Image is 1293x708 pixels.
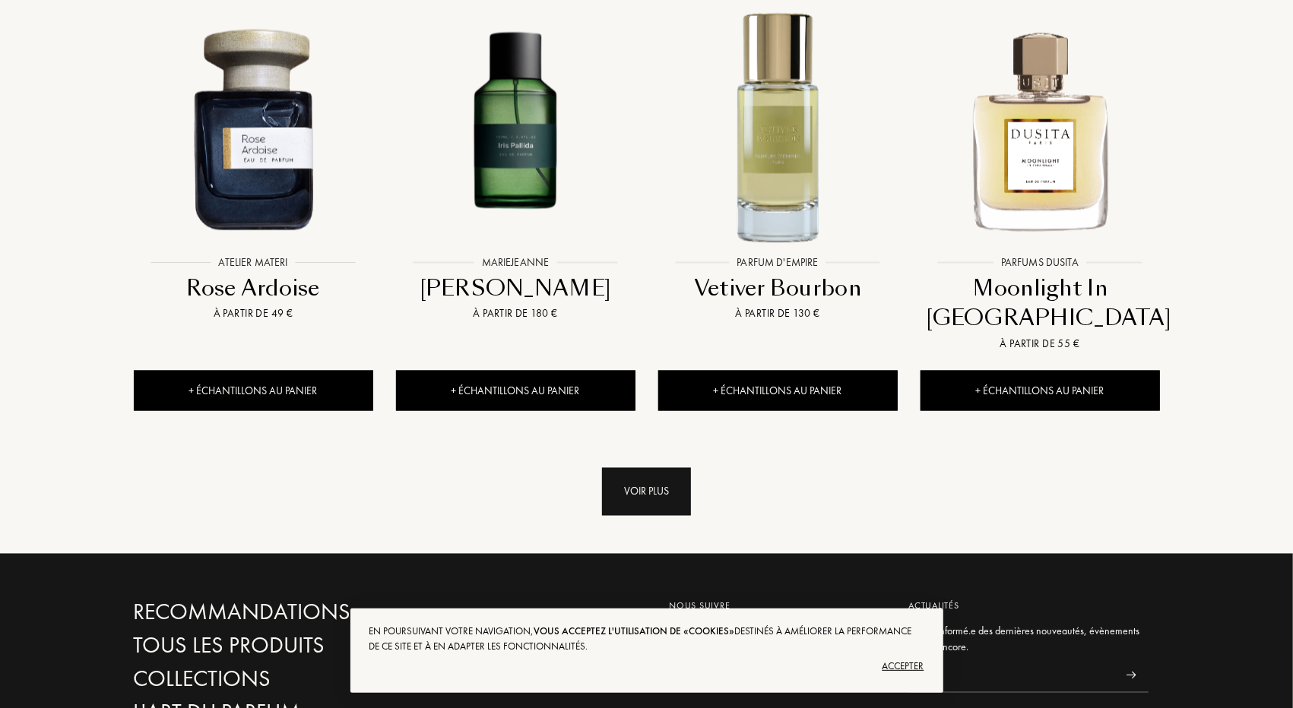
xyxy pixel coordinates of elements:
[369,624,924,654] div: En poursuivant votre navigation, destinés à améliorer la performance de ce site et à en adapter l...
[135,11,372,247] img: Rose Ardoise Atelier Materi
[402,305,629,321] div: À partir de 180 €
[909,659,1114,693] input: Email
[134,633,461,659] a: Tous les produits
[660,11,896,247] img: Vetiver Bourbon Parfum d'Empire
[927,273,1154,333] div: Moonlight In [GEOGRAPHIC_DATA]
[602,468,691,516] div: Voir plus
[134,371,373,411] div: + Échantillons au panier
[909,624,1149,656] div: Restez informé.e des dernières nouveautés, évènements et plus encore.
[658,371,898,411] div: + Échantillons au panier
[1127,672,1136,679] img: news_send.svg
[909,599,1149,613] div: Actualités
[398,11,634,247] img: Iris Pallida MarieJeanne
[369,654,924,678] div: Accepter
[922,11,1158,247] img: Moonlight In Chiangmai Parfums Dusita
[927,336,1154,352] div: À partir de 55 €
[670,599,886,613] div: Nous suivre
[140,305,367,321] div: À partir de 49 €
[921,371,1160,411] div: + Échantillons au panier
[396,371,635,411] div: + Échantillons au panier
[664,305,892,321] div: À partir de 130 €
[134,599,461,626] a: Recommandations
[134,666,461,693] a: Collections
[534,624,735,637] span: vous acceptez l'utilisation de «cookies»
